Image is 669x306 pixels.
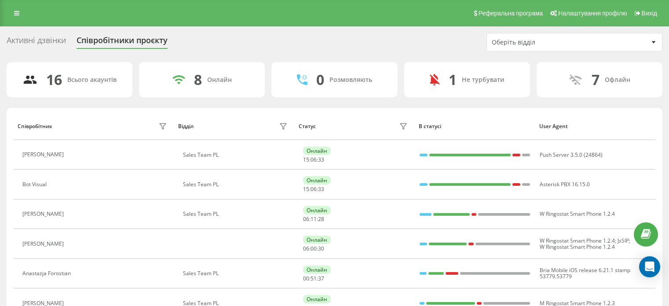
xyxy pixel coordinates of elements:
div: Онлайн [207,76,232,84]
span: Push Server 3.5.0 (24864) [540,151,603,159]
span: Bria Mobile iOS release 6.21.1 stamp 53779.53779 [540,266,630,280]
div: Онлайн [303,236,331,244]
div: : : [303,276,324,282]
span: 30 [318,245,324,252]
div: 7 [592,71,600,88]
span: Реферальна програма [479,10,543,17]
span: 11 [311,215,317,223]
div: Активні дзвінки [7,36,66,49]
span: 06 [311,156,317,163]
div: Онлайн [303,206,331,214]
div: Anastazja Forostian [22,270,73,277]
div: В статусі [419,123,531,129]
div: Статус [299,123,316,129]
div: : : [303,216,324,222]
div: Sales Team PL [183,152,290,158]
div: [PERSON_NAME] [22,211,66,217]
div: 16 [46,71,62,88]
div: Розмовляють [329,76,372,84]
span: 06 [311,185,317,193]
div: Sales Team PL [183,270,290,277]
div: 0 [316,71,324,88]
div: Онлайн [303,147,331,155]
div: Sales Team PL [183,181,290,188]
div: : : [303,157,324,163]
span: 33 [318,156,324,163]
div: 1 [449,71,457,88]
span: 06 [303,215,309,223]
span: Вихід [642,10,657,17]
span: 00 [303,275,309,282]
span: 15 [303,185,309,193]
span: JsSIP [618,237,629,244]
div: Онлайн [303,295,331,303]
span: Налаштування профілю [558,10,627,17]
span: 33 [318,185,324,193]
div: Співробітник [18,123,52,129]
div: Не турбувати [462,76,504,84]
div: Онлайн [303,265,331,274]
div: Відділ [178,123,194,129]
span: 06 [303,245,309,252]
div: Онлайн [303,176,331,184]
div: Всього акаунтів [67,76,117,84]
span: 28 [318,215,324,223]
div: Sales Team PL [183,211,290,217]
div: Оберіть відділ [492,39,597,46]
div: Офлайн [605,76,630,84]
div: Співробітники проєкту [77,36,168,49]
span: W Ringostat Smart Phone 1.2.4 [540,210,615,218]
div: [PERSON_NAME] [22,151,66,158]
span: W Ringostat Smart Phone 1.2.4 [540,237,615,244]
div: User Agent [539,123,651,129]
div: : : [303,186,324,192]
div: : : [303,246,324,252]
span: 00 [311,245,317,252]
div: [PERSON_NAME] [22,241,66,247]
div: Open Intercom Messenger [639,256,660,277]
span: W Ringostat Smart Phone 1.2.4 [540,243,615,251]
span: Asterisk PBX 16.15.0 [540,181,590,188]
span: 37 [318,275,324,282]
span: 15 [303,156,309,163]
span: 51 [311,275,317,282]
div: 8 [194,71,202,88]
div: Bot Visual [22,181,49,188]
